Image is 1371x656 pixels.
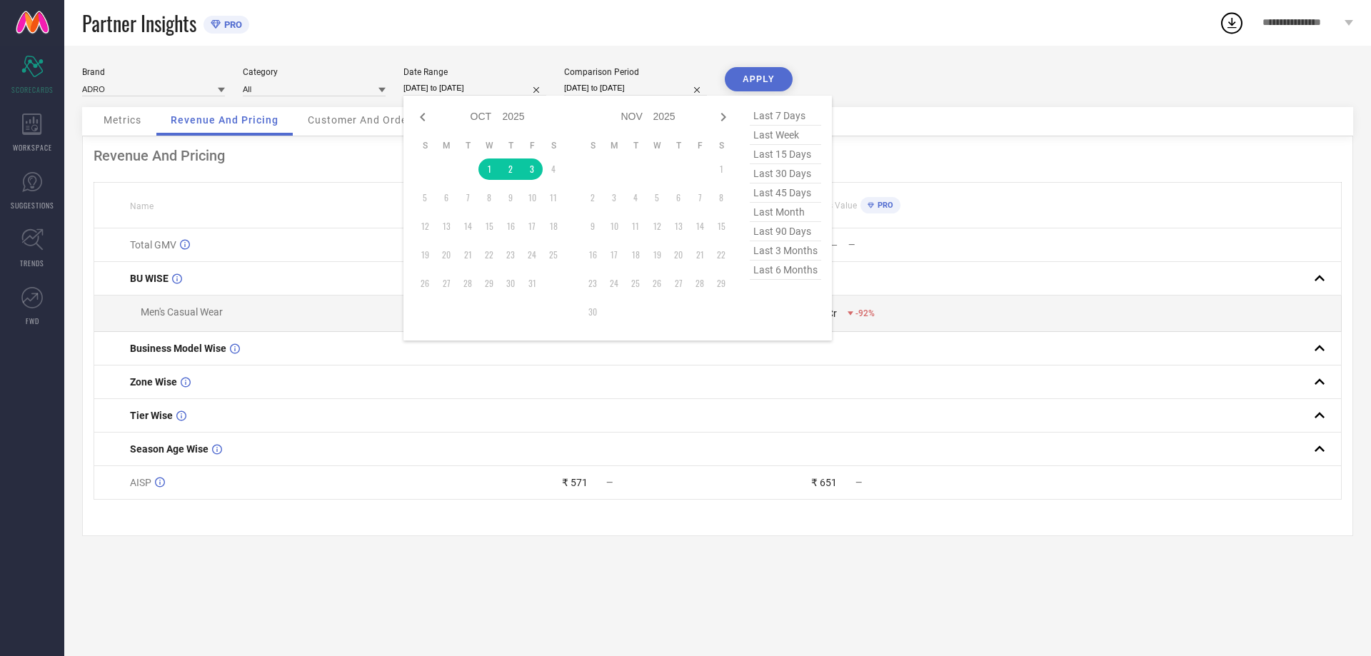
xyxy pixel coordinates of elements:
[478,158,500,180] td: Wed Oct 01 2025
[750,145,821,164] span: last 15 days
[457,216,478,237] td: Tue Oct 14 2025
[141,306,223,318] span: Men's Casual Wear
[500,216,521,237] td: Thu Oct 16 2025
[308,114,417,126] span: Customer And Orders
[625,244,646,266] td: Tue Nov 18 2025
[668,244,689,266] td: Thu Nov 20 2025
[82,9,196,38] span: Partner Insights
[582,244,603,266] td: Sun Nov 16 2025
[414,187,436,208] td: Sun Oct 05 2025
[668,273,689,294] td: Thu Nov 27 2025
[689,216,710,237] td: Fri Nov 14 2025
[130,410,173,421] span: Tier Wise
[646,140,668,151] th: Wednesday
[414,140,436,151] th: Sunday
[625,140,646,151] th: Tuesday
[668,187,689,208] td: Thu Nov 06 2025
[848,240,966,250] div: —
[625,273,646,294] td: Tue Nov 25 2025
[543,216,564,237] td: Sat Oct 18 2025
[855,478,862,488] span: —
[689,140,710,151] th: Friday
[436,273,457,294] td: Mon Oct 27 2025
[500,273,521,294] td: Thu Oct 30 2025
[830,239,838,251] div: —
[646,187,668,208] td: Wed Nov 05 2025
[750,164,821,183] span: last 30 days
[414,109,431,126] div: Previous month
[564,67,707,77] div: Comparison Period
[1219,10,1245,36] div: Open download list
[606,478,613,488] span: —
[436,140,457,151] th: Monday
[582,216,603,237] td: Sun Nov 09 2025
[562,477,588,488] div: ₹ 571
[104,114,141,126] span: Metrics
[668,140,689,151] th: Thursday
[130,343,226,354] span: Business Model Wise
[646,216,668,237] td: Wed Nov 12 2025
[500,158,521,180] td: Thu Oct 02 2025
[603,273,625,294] td: Mon Nov 24 2025
[710,273,732,294] td: Sat Nov 29 2025
[457,140,478,151] th: Tuesday
[478,140,500,151] th: Wednesday
[710,140,732,151] th: Saturday
[710,187,732,208] td: Sat Nov 08 2025
[13,142,52,153] span: WORKSPACE
[130,239,176,251] span: Total GMV
[457,273,478,294] td: Tue Oct 28 2025
[725,67,793,91] button: APPLY
[414,216,436,237] td: Sun Oct 12 2025
[603,244,625,266] td: Mon Nov 17 2025
[436,244,457,266] td: Mon Oct 20 2025
[521,158,543,180] td: Fri Oct 03 2025
[603,216,625,237] td: Mon Nov 10 2025
[221,19,242,30] span: PRO
[11,84,54,95] span: SCORECARDS
[646,273,668,294] td: Wed Nov 26 2025
[750,261,821,280] span: last 6 months
[582,140,603,151] th: Sunday
[750,126,821,145] span: last week
[710,216,732,237] td: Sat Nov 15 2025
[710,244,732,266] td: Sat Nov 22 2025
[478,187,500,208] td: Wed Oct 08 2025
[500,140,521,151] th: Thursday
[130,273,169,284] span: BU WISE
[521,187,543,208] td: Fri Oct 10 2025
[436,216,457,237] td: Mon Oct 13 2025
[521,273,543,294] td: Fri Oct 31 2025
[414,244,436,266] td: Sun Oct 19 2025
[811,477,837,488] div: ₹ 651
[414,273,436,294] td: Sun Oct 26 2025
[543,244,564,266] td: Sat Oct 25 2025
[668,216,689,237] td: Thu Nov 13 2025
[603,187,625,208] td: Mon Nov 03 2025
[603,140,625,151] th: Monday
[94,147,1342,164] div: Revenue And Pricing
[130,201,154,211] span: Name
[478,244,500,266] td: Wed Oct 22 2025
[750,241,821,261] span: last 3 months
[457,187,478,208] td: Tue Oct 07 2025
[521,244,543,266] td: Fri Oct 24 2025
[26,316,39,326] span: FWD
[750,203,821,222] span: last month
[646,244,668,266] td: Wed Nov 19 2025
[564,81,707,96] input: Select comparison period
[20,258,44,268] span: TRENDS
[11,200,54,211] span: SUGGESTIONS
[750,106,821,126] span: last 7 days
[750,183,821,203] span: last 45 days
[689,244,710,266] td: Fri Nov 21 2025
[521,216,543,237] td: Fri Oct 17 2025
[689,273,710,294] td: Fri Nov 28 2025
[130,376,177,388] span: Zone Wise
[582,301,603,323] td: Sun Nov 30 2025
[855,308,875,318] span: -92%
[543,187,564,208] td: Sat Oct 11 2025
[543,140,564,151] th: Saturday
[403,67,546,77] div: Date Range
[243,67,386,77] div: Category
